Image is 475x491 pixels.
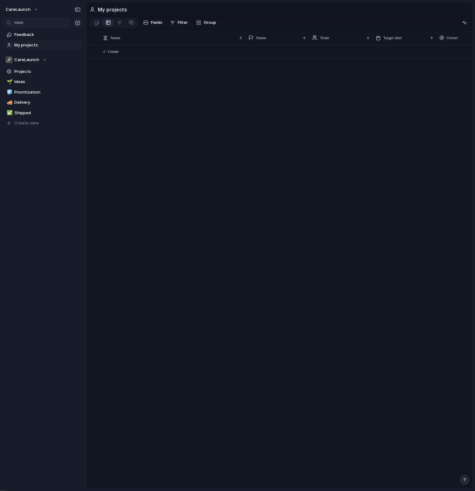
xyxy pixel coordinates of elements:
a: My projects [3,40,83,50]
button: ✅ [6,110,12,116]
span: Delivery [14,99,81,106]
div: 🌱 [7,78,11,86]
span: Projects [14,68,81,75]
div: 🚚 [7,99,11,106]
span: Target date [383,35,402,41]
span: Fields [151,19,162,26]
span: Feedback [14,32,81,38]
span: CareLaunch [14,57,39,63]
span: Name [110,35,120,41]
a: 🚚Delivery [3,98,83,107]
h2: My projects [98,6,127,13]
span: My projects [14,42,81,48]
button: 🌱 [6,79,12,85]
button: 🚚 [6,99,12,106]
button: Filter [167,18,190,28]
span: Group [204,19,216,26]
span: Create [108,48,119,55]
span: Team [320,35,329,41]
span: Owner [447,35,458,41]
button: CareLaunch [3,4,42,15]
span: Status [256,35,266,41]
div: ✅ [7,109,11,116]
button: 🧊 [6,89,12,95]
div: 🧊 [7,88,11,96]
span: Prioritization [14,89,81,95]
button: CareLaunch [3,55,83,65]
span: Shipped [14,110,81,116]
a: 🧊Prioritization [3,88,83,97]
button: Create view [3,118,83,128]
a: Feedback [3,30,83,39]
button: Fields [141,18,165,28]
a: ✅Shipped [3,108,83,118]
span: Create view [14,120,39,126]
span: CareLaunch [6,6,31,13]
button: Group [193,18,219,28]
span: Filter [178,19,188,26]
span: Ideas [14,79,81,85]
a: Projects [3,67,83,76]
a: 🌱Ideas [3,77,83,87]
